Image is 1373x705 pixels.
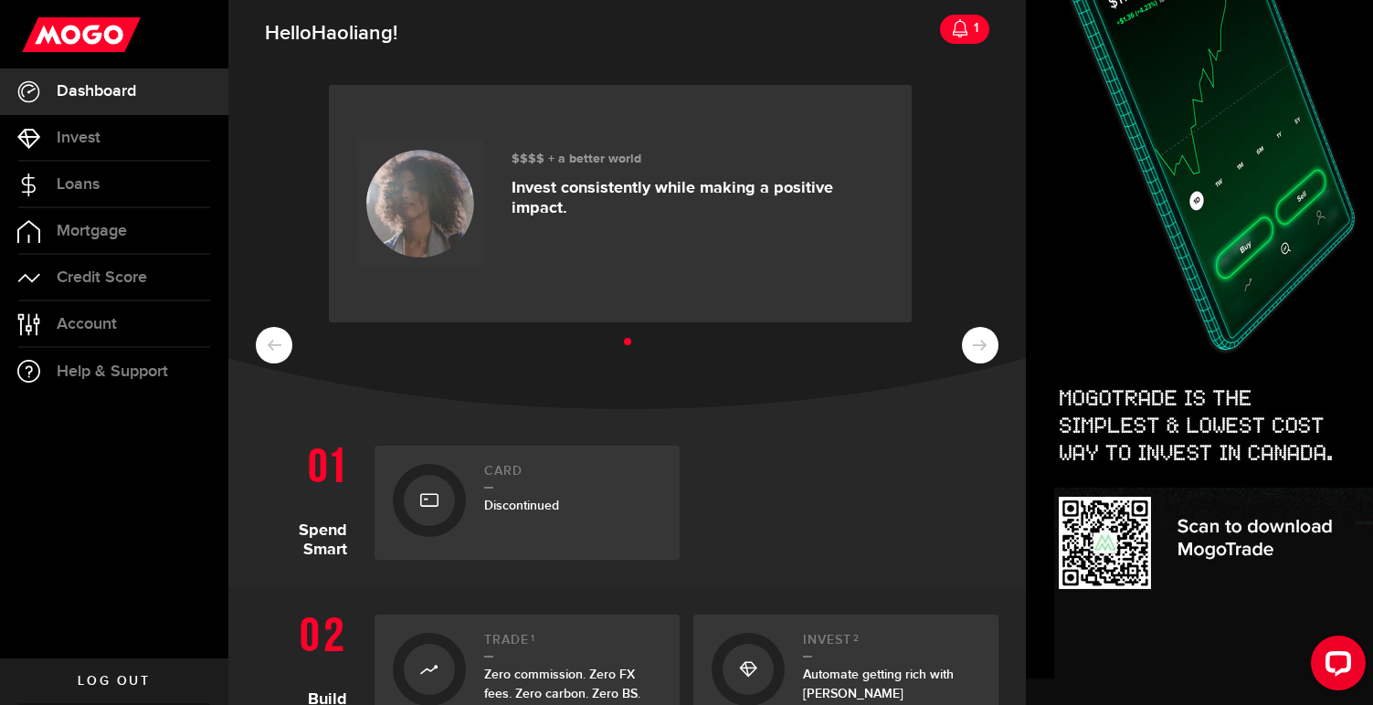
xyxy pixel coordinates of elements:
a: 1 [940,15,989,44]
span: Zero commission. Zero FX fees. Zero carbon. Zero BS. [484,667,640,701]
span: Hello ! [265,15,397,53]
span: Help & Support [57,363,168,380]
h2: Trade [484,633,661,658]
span: Mortgage [57,223,127,239]
div: 1 [969,9,978,47]
sup: 2 [853,633,860,644]
h2: Invest [803,633,980,658]
span: Discontinued [484,498,559,513]
a: CardDiscontinued [375,446,680,560]
span: Automate getting rich with [PERSON_NAME] [803,667,954,701]
p: Invest consistently while making a positive impact. [512,178,884,218]
iframe: LiveChat chat widget [1296,628,1373,705]
span: Credit Score [57,269,147,286]
a: $$$$ + a better world Invest consistently while making a positive impact. [329,85,912,322]
span: Loans [57,176,100,193]
span: Dashboard [57,83,136,100]
h1: Spend Smart [256,437,361,560]
span: Account [57,316,117,332]
sup: 1 [531,633,535,644]
h3: $$$$ + a better world [512,152,884,167]
span: Haoliang [312,21,393,46]
h2: Card [484,464,661,489]
span: Log out [78,675,150,688]
span: Invest [57,130,100,146]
